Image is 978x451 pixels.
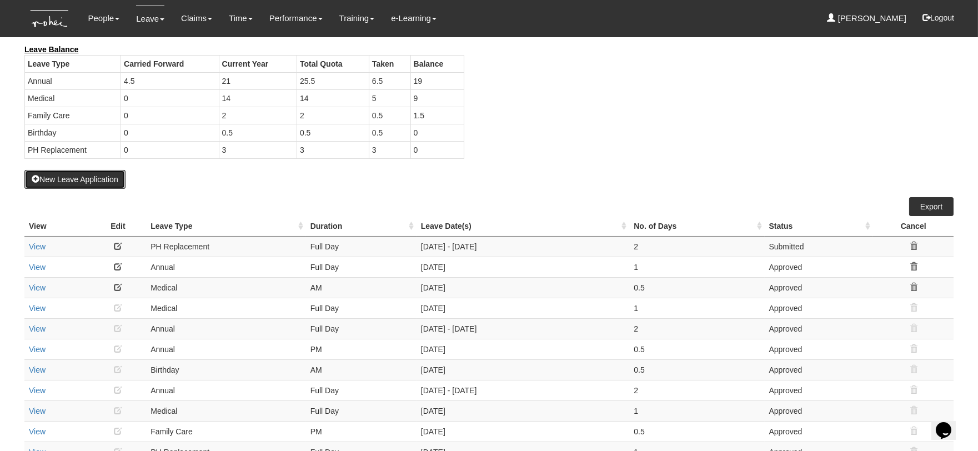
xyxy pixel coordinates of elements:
a: View [29,407,46,415]
td: Approved [765,359,874,380]
a: View [29,386,46,395]
th: Status : activate to sort column ascending [765,216,874,237]
td: Full Day [306,400,417,421]
td: Family Care [146,421,305,442]
td: 0 [121,124,219,141]
td: 0.5 [629,421,764,442]
td: Medical [25,89,121,107]
td: Approved [765,400,874,421]
td: Approved [765,421,874,442]
td: 0.5 [629,339,764,359]
td: [DATE] [417,257,630,277]
td: 2 [629,236,764,257]
button: Logout [915,4,962,31]
td: 2 [629,318,764,339]
td: PM [306,339,417,359]
td: 2 [297,107,369,124]
iframe: chat widget [931,407,967,440]
td: 6.5 [369,72,410,89]
a: e-Learning [391,6,437,31]
th: Current Year [219,55,297,72]
td: Approved [765,298,874,318]
td: Medical [146,298,305,318]
td: Full Day [306,236,417,257]
td: 4.5 [121,72,219,89]
td: 3 [369,141,410,158]
td: 0.5 [629,359,764,380]
a: Leave [136,6,164,32]
td: 0.5 [297,124,369,141]
th: Total Quota [297,55,369,72]
td: PH Replacement [25,141,121,158]
a: People [88,6,120,31]
td: 0 [410,124,464,141]
td: PH Replacement [146,236,305,257]
td: Approved [765,380,874,400]
td: Annual [146,257,305,277]
td: 3 [297,141,369,158]
td: [DATE] [417,339,630,359]
td: 0.5 [629,277,764,298]
td: 0 [121,107,219,124]
td: 9 [410,89,464,107]
td: Medical [146,400,305,421]
a: Training [339,6,375,31]
td: Approved [765,318,874,339]
td: 2 [219,107,297,124]
a: Export [909,197,954,216]
td: Full Day [306,298,417,318]
td: 0 [121,89,219,107]
td: 0 [410,141,464,158]
button: New Leave Application [24,170,126,189]
a: Time [229,6,253,31]
th: Leave Type [25,55,121,72]
b: Leave Balance [24,45,78,54]
td: Approved [765,257,874,277]
th: Balance [410,55,464,72]
td: Submitted [765,236,874,257]
td: [DATE] [417,277,630,298]
td: [DATE] - [DATE] [417,236,630,257]
td: 21 [219,72,297,89]
a: View [29,365,46,374]
td: Annual [25,72,121,89]
a: View [29,324,46,333]
th: Leave Type : activate to sort column ascending [146,216,305,237]
th: Cancel [873,216,953,237]
th: Carried Forward [121,55,219,72]
td: 1 [629,298,764,318]
td: [DATE] - [DATE] [417,380,630,400]
a: View [29,263,46,272]
td: Full Day [306,318,417,339]
td: AM [306,277,417,298]
th: Leave Date(s) : activate to sort column ascending [417,216,630,237]
td: Full Day [306,380,417,400]
td: Birthday [146,359,305,380]
a: View [29,283,46,292]
td: 3 [219,141,297,158]
td: [DATE] [417,359,630,380]
td: PM [306,421,417,442]
td: 0 [121,141,219,158]
a: Performance [269,6,323,31]
td: 0.5 [369,107,410,124]
td: Full Day [306,257,417,277]
td: Annual [146,318,305,339]
td: 1 [629,257,764,277]
td: Approved [765,339,874,359]
th: View [24,216,90,237]
td: [DATE] [417,298,630,318]
a: View [29,242,46,251]
td: Birthday [25,124,121,141]
td: 19 [410,72,464,89]
td: [DATE] [417,400,630,421]
td: 1 [629,400,764,421]
td: 1.5 [410,107,464,124]
th: Duration : activate to sort column ascending [306,216,417,237]
td: 25.5 [297,72,369,89]
td: 0.5 [369,124,410,141]
td: Approved [765,277,874,298]
th: No. of Days : activate to sort column ascending [629,216,764,237]
th: Edit [90,216,147,237]
th: Taken [369,55,410,72]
